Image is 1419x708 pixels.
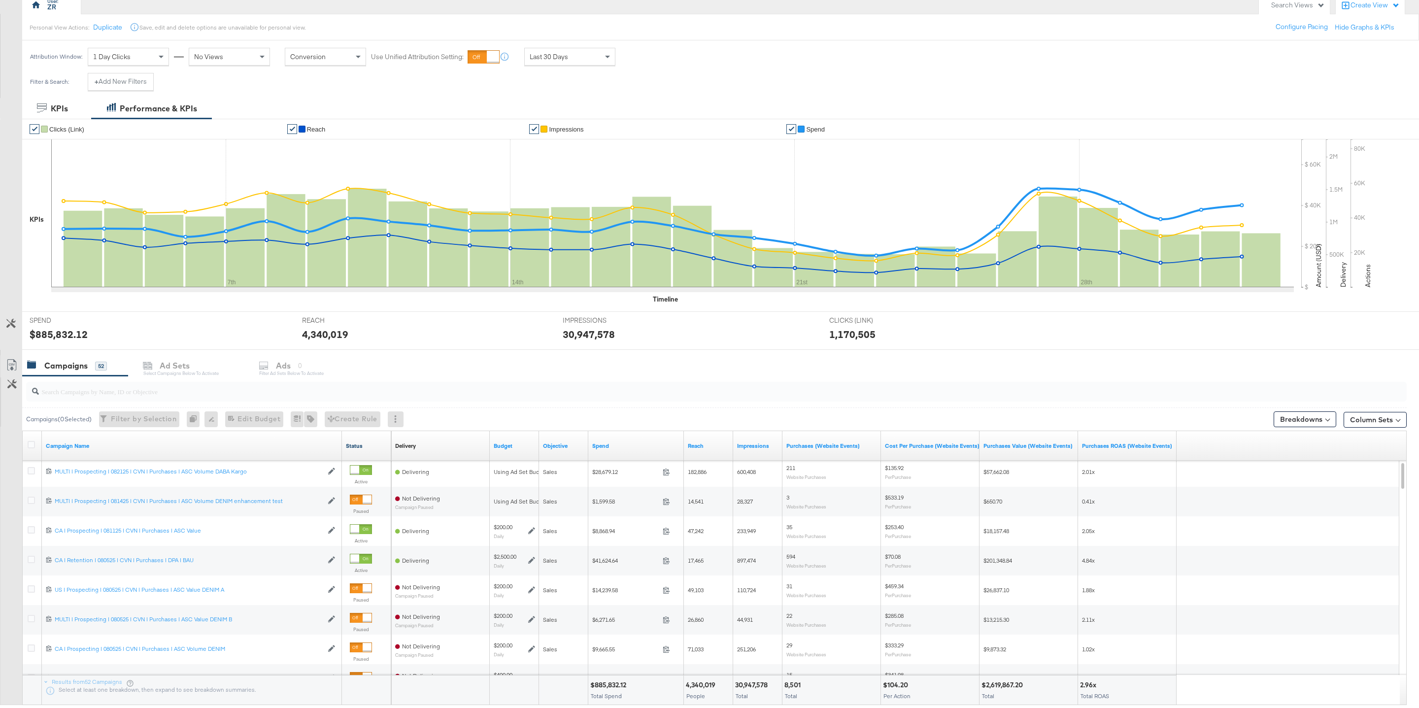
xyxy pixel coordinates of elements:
span: $70.08 [885,553,901,560]
span: 4.84x [1082,557,1095,564]
button: +Add New Filters [88,73,154,91]
a: ✔ [30,124,39,134]
span: Clicks (Link) [49,126,84,133]
span: 897,474 [737,557,756,564]
span: 2.11x [1082,616,1095,623]
span: 71,033 [688,645,704,653]
span: $14,239.58 [592,586,659,594]
div: $2,619,867.20 [981,680,1026,690]
span: 594 [786,553,795,560]
div: KPIs [30,215,44,224]
sub: Daily [494,533,504,539]
a: US | Prospecting | 080525 | CVN | Purchases | ASC Value DENIM A [55,586,323,594]
a: The average cost for each purchase tracked by your Custom Audience pixel on your website after pe... [885,442,980,450]
span: 35 [786,523,792,531]
div: 2.96x [1080,680,1099,690]
sub: Campaign Paused [395,505,440,510]
span: Not Delivering [402,495,440,502]
a: Your campaign's objective. [543,442,584,450]
div: $200.00 [494,582,512,590]
span: $459.34 [885,582,904,590]
a: The number of times your ad was served. On mobile apps an ad is counted as served the first time ... [737,442,778,450]
button: Column Sets [1344,412,1407,428]
span: Total Spend [591,692,622,700]
div: $104.20 [883,680,911,690]
label: Active [350,478,372,485]
sub: Per Purchase [885,474,911,480]
div: 30,947,578 [735,680,771,690]
span: CLICKS (LINK) [829,316,903,325]
span: 110,724 [737,586,756,594]
a: MULTI | Prospecting | 080525 | CVN | Purchases | ASC Value DENIM B [55,615,323,624]
span: $8,868.94 [592,527,659,535]
div: $200.00 [494,523,512,531]
div: Attribution Window: [30,53,83,60]
span: Last 30 Days [530,52,568,61]
sub: Per Purchase [885,504,911,509]
span: 233,949 [737,527,756,535]
span: $253.40 [885,523,904,531]
span: IMPRESSIONS [563,316,637,325]
span: Sales [543,527,557,535]
span: $333.29 [885,641,904,649]
a: ✔ [287,124,297,134]
sub: Campaign Paused [395,593,440,599]
div: $885,832.12 [30,327,88,341]
div: 52 [95,362,107,371]
div: $200.00 [494,641,512,649]
div: 4,340,019 [302,327,348,341]
sub: Per Purchase [885,563,911,569]
div: Delivery [395,442,416,450]
a: CA | Prospecting | 080525 | CVN | Purchases | ASC Volume DENIM [55,645,323,653]
span: Per Action [883,692,911,700]
span: Sales [543,498,557,505]
span: $41,624.64 [592,557,659,564]
span: Total [785,692,797,700]
div: Filter & Search: [30,78,69,85]
a: ✔ [529,124,539,134]
label: Use Unified Attribution Setting: [371,52,464,62]
div: $400.00 [494,671,512,679]
button: Breakdowns [1274,411,1336,427]
span: 31 [786,582,792,590]
span: 600,408 [737,468,756,475]
span: Total [982,692,994,700]
span: $650.70 [983,498,1002,505]
a: The maximum amount you're willing to spend on your ads, on average each day or over the lifetime ... [494,442,535,450]
span: Sales [543,616,557,623]
span: Total [736,692,748,700]
button: Hide Graphs & KPIs [1335,23,1394,32]
div: Using Ad Set Budget [494,498,548,506]
a: Reflects the ability of your Ad Campaign to achieve delivery based on ad states, schedule and bud... [395,442,416,450]
div: 0 [187,411,204,427]
span: $1,599.58 [592,498,659,505]
sub: Daily [494,563,504,569]
span: 49,103 [688,586,704,594]
sub: Website Purchases [786,622,826,628]
sub: Daily [494,651,504,657]
span: 1.02x [1082,645,1095,653]
a: CA | Prospecting | 081125 | CVN | Purchases | ASC Value [55,527,323,535]
label: Active [350,538,372,544]
div: MULTI | Prospecting | 080525 | CVN | Purchases | ASC Value DENIM B [55,615,323,623]
input: Search Campaigns by Name, ID or Objective [39,378,1276,397]
sub: Per Purchase [885,651,911,657]
span: $6,271.65 [592,616,659,623]
span: 3 [786,494,789,501]
div: $2,500.00 [494,553,516,561]
label: Paused [350,656,372,662]
span: $533.19 [885,494,904,501]
div: CA | Prospecting | 081125 | CVN | Purchases | ASC Value [55,527,323,535]
label: Paused [350,508,372,514]
span: Total ROAS [1081,692,1109,700]
text: Delivery [1339,262,1348,287]
sub: Daily [494,622,504,628]
div: Save, edit and delete options are unavailable for personal view. [139,24,305,32]
span: Not Delivering [402,583,440,591]
sub: Per Purchase [885,533,911,539]
a: ✔ [786,124,796,134]
span: Sales [543,586,557,594]
span: 211 [786,464,795,472]
span: People [686,692,705,700]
